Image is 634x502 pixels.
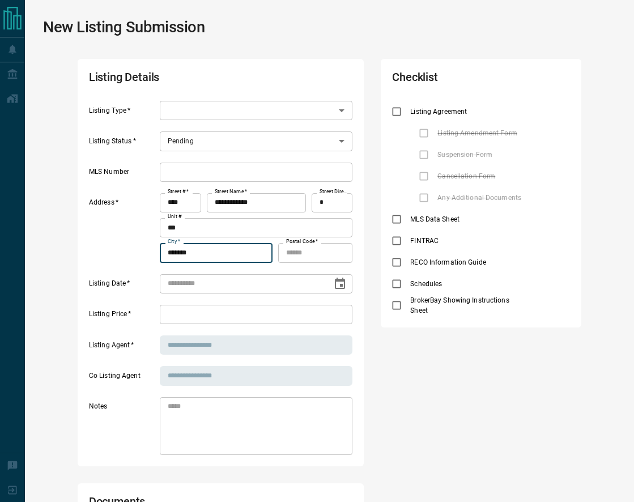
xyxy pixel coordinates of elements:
h1: New Listing Submission [43,18,205,36]
label: Listing Date [89,279,157,293]
span: Suspension Form [435,150,495,160]
div: Pending [160,131,353,151]
label: Street # [168,188,189,195]
span: MLS Data Sheet [407,214,462,224]
label: MLS Number [89,167,157,182]
span: Listing Amendment Form [435,128,520,138]
span: FINTRAC [407,236,441,246]
label: Listing Agent [89,341,157,355]
button: Choose date [329,273,351,295]
label: Listing Price [89,309,157,324]
span: Listing Agreement [407,107,470,117]
label: Notes [89,402,157,455]
label: Street Direction [320,188,347,195]
label: Address [89,198,157,262]
span: BrokerBay Showing Instructions Sheet [407,295,522,316]
label: Unit # [168,213,182,220]
span: Cancellation Form [435,171,498,181]
label: Listing Type [89,106,157,121]
label: Listing Status [89,137,157,151]
label: Co Listing Agent [89,371,157,386]
h2: Listing Details [89,70,247,90]
span: RECO Information Guide [407,257,488,267]
span: Any Additional Documents [435,193,524,203]
span: Schedules [407,279,445,289]
label: Street Name [215,188,247,195]
h2: Checklist [392,70,499,90]
label: City [168,238,180,245]
label: Postal Code [286,238,318,245]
